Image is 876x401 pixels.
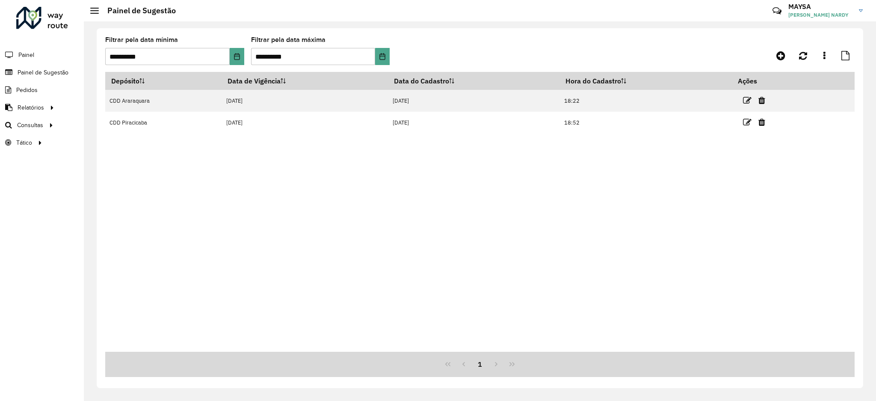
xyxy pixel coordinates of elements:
[18,68,68,77] span: Painel de Sugestão
[18,103,44,112] span: Relatórios
[105,112,222,134] td: CDD Piracicaba
[222,90,388,112] td: [DATE]
[17,121,43,130] span: Consultas
[16,138,32,147] span: Tático
[388,72,559,90] th: Data do Cadastro
[375,48,390,65] button: Choose Date
[559,90,732,112] td: 18:22
[222,72,388,90] th: Data de Vigência
[105,35,178,45] label: Filtrar pela data mínima
[743,116,752,128] a: Editar
[472,356,488,372] button: 1
[388,90,559,112] td: [DATE]
[768,2,786,20] a: Contato Rápido
[788,3,852,11] h3: MAYSA
[559,112,732,134] td: 18:52
[732,72,783,90] th: Ações
[388,112,559,134] td: [DATE]
[105,72,222,90] th: Depósito
[230,48,244,65] button: Choose Date
[743,95,752,106] a: Editar
[99,6,176,15] h2: Painel de Sugestão
[559,72,732,90] th: Hora do Cadastro
[16,86,38,95] span: Pedidos
[18,50,34,59] span: Painel
[105,90,222,112] td: CDD Araraquara
[251,35,326,45] label: Filtrar pela data máxima
[222,112,388,134] td: [DATE]
[788,11,852,19] span: [PERSON_NAME] NARDY
[758,116,765,128] a: Excluir
[758,95,765,106] a: Excluir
